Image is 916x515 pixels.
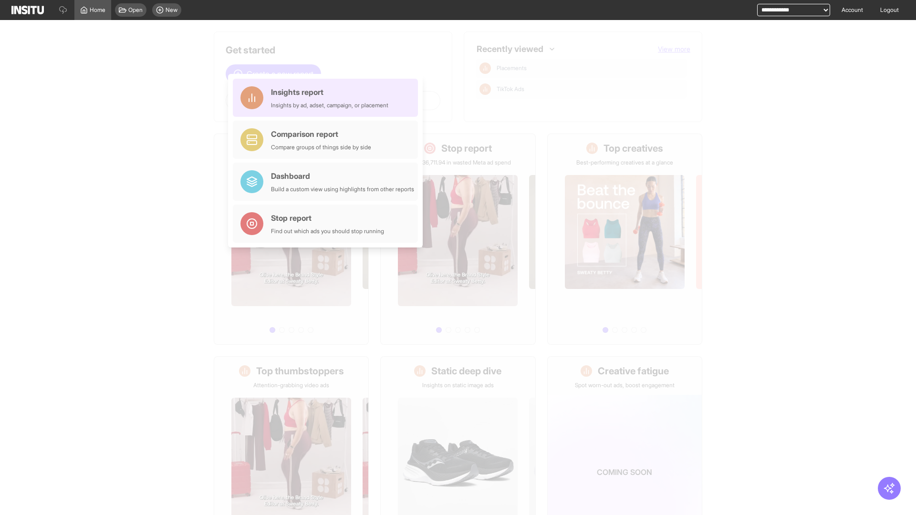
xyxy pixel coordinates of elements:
[271,128,371,140] div: Comparison report
[271,86,388,98] div: Insights report
[271,102,388,109] div: Insights by ad, adset, campaign, or placement
[11,6,44,14] img: Logo
[271,170,414,182] div: Dashboard
[271,212,384,224] div: Stop report
[166,6,177,14] span: New
[271,185,414,193] div: Build a custom view using highlights from other reports
[90,6,105,14] span: Home
[128,6,143,14] span: Open
[271,144,371,151] div: Compare groups of things side by side
[271,227,384,235] div: Find out which ads you should stop running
